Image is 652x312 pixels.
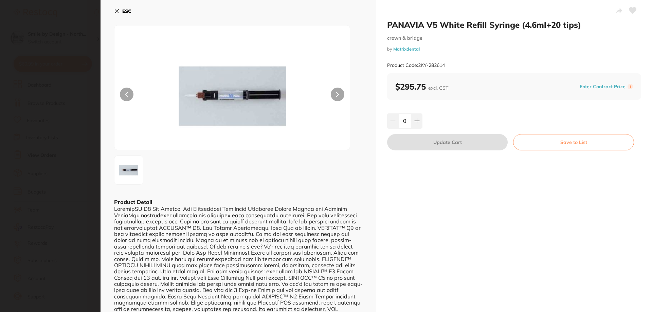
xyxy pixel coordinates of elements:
[513,134,634,150] button: Save to List
[628,84,633,89] label: i
[393,46,420,52] a: Matrixdental
[122,8,131,14] b: ESC
[578,84,628,90] button: Enter Contract Price
[387,62,445,68] small: Product Code: 2KY-282614
[395,81,448,92] b: $295.75
[387,47,641,52] small: by
[428,85,448,91] span: excl. GST
[387,20,641,30] h2: PANAVIA V5 White Refill Syringe (4.6ml+20 tips)
[162,42,303,150] img: anBn
[387,35,641,41] small: crown & bridge
[387,134,508,150] button: Update Cart
[114,5,131,17] button: ESC
[116,158,141,182] img: anBn
[114,199,152,205] b: Product Detail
